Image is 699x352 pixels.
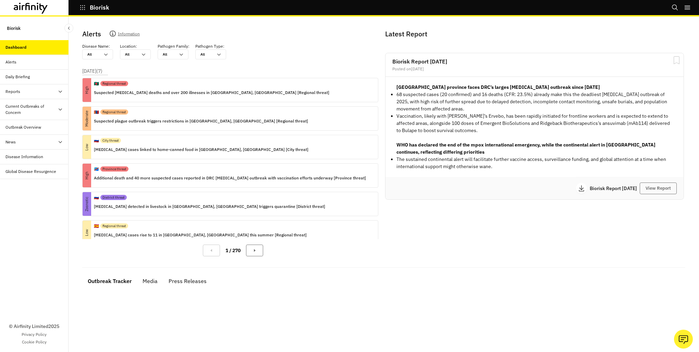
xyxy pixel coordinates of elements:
[94,146,308,153] p: [MEDICAL_DATA] cases linked to home-canned food in [GEOGRAPHIC_DATA], [GEOGRAPHIC_DATA] [City thr...
[392,59,677,64] h2: Biorisk Report [DATE]
[5,59,16,65] div: Alerts
[5,124,41,130] div: Outbreak Overview
[203,245,220,256] button: Previous Page
[82,43,110,49] p: Disease Name :
[396,156,673,170] p: The sustained continental alert will facilitate further vaccine access, surveillance funding, and...
[396,91,673,113] p: 68 suspected cases (20 confirmed) and 16 deaths (CFR: 23.5%) already make this the deadliest [MED...
[82,29,101,39] p: Alerts
[75,86,99,94] p: High
[75,200,99,208] p: Zoonotic
[590,186,640,191] p: Biorisk Report [DATE]
[396,113,673,134] p: Vaccination, likely with [PERSON_NAME]’s Ervebo, has been rapidly initiated for frontline workers...
[102,109,126,115] p: Regional threat
[94,109,99,115] p: 🇲🇳
[94,138,99,144] p: 🇷🇺
[5,154,43,160] div: Disease Information
[102,166,126,172] p: Province threat
[385,29,683,39] p: Latest Report
[94,203,325,210] p: [MEDICAL_DATA] detected in livestock in [GEOGRAPHIC_DATA], [GEOGRAPHIC_DATA] triggers quarantine ...
[246,245,263,256] button: Next Page
[64,24,73,33] button: Close Sidebar
[169,276,207,286] div: Press Releases
[5,168,56,175] div: Global Disease Resurgence
[88,276,132,286] div: Outbreak Tracker
[225,247,241,254] p: 1 / 270
[102,195,125,200] p: District threat
[143,276,158,286] div: Media
[94,174,366,182] p: Additional death and 40 more suspected cases reported in DRC [MEDICAL_DATA] outbreak with vaccina...
[94,195,99,201] p: 🇷🇺
[94,89,329,96] p: Suspected [MEDICAL_DATA] deaths and over 200 illnesses in [GEOGRAPHIC_DATA], [GEOGRAPHIC_DATA] [R...
[75,171,99,180] p: High
[22,331,47,338] a: Privacy Policy
[674,330,693,349] button: Ask our analysts
[5,44,26,50] div: Dashboard
[94,81,99,87] p: 🇧🇩
[22,339,47,345] a: Cookie Policy
[94,223,99,229] p: 🇪🇸
[396,84,600,90] strong: [GEOGRAPHIC_DATA] province faces DRC’s larges [MEDICAL_DATA] outbreak since [DATE]
[102,223,126,228] p: Regional threat
[195,43,224,49] p: Pathogen Type :
[102,138,119,143] p: City threat
[5,89,20,95] div: Reports
[82,68,102,75] p: [DATE] ( 7 )
[392,67,677,71] div: Posted on [DATE]
[120,43,137,49] p: Location :
[75,228,99,237] p: Low
[396,142,655,155] strong: WHO has declared the end of the mpox international emergency, while the continental alert in [GEO...
[94,166,99,172] p: 🇨🇩
[102,81,126,86] p: Regional threat
[672,56,681,64] svg: Bookmark Report
[75,143,99,151] p: Low
[94,117,308,125] p: Suspected plague outbreak triggers restrictions in [GEOGRAPHIC_DATA], [GEOGRAPHIC_DATA] [Regional...
[5,139,16,145] div: News
[90,4,109,11] p: Biorisk
[94,231,307,239] p: [MEDICAL_DATA] cases rise to 11 in [GEOGRAPHIC_DATA], [GEOGRAPHIC_DATA] this summer [Regional thr...
[158,43,189,49] p: Pathogen Family :
[118,30,140,40] p: Information
[672,2,678,13] button: Search
[75,114,99,123] p: Moderate
[7,22,21,35] p: Biorisk
[9,323,59,330] p: © Airfinity Limited 2025
[79,2,109,13] button: Biorisk
[5,103,58,116] div: Current Outbreaks of Concern
[5,74,30,80] div: Daily Briefing
[640,183,677,194] button: View Report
